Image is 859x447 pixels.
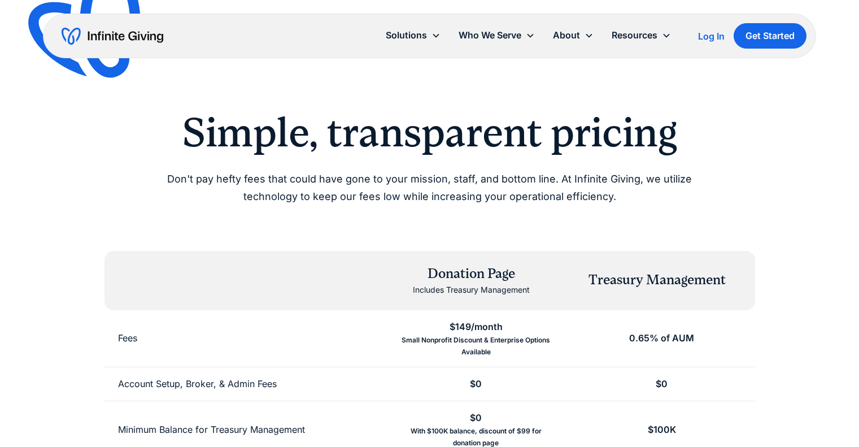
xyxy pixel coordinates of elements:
[450,319,503,335] div: $149/month
[118,376,277,392] div: Account Setup, Broker, & Admin Fees
[386,28,427,43] div: Solutions
[141,171,719,205] p: Don't pay hefty fees that could have gone to your mission, staff, and bottom line. At Infinite Gi...
[141,109,719,157] h2: Simple, transparent pricing
[603,23,680,47] div: Resources
[544,23,603,47] div: About
[450,23,544,47] div: Who We Serve
[413,283,530,297] div: Includes Treasury Management
[118,331,137,346] div: Fees
[648,422,676,437] div: $100K
[396,335,555,358] div: Small Nonprofit Discount & Enterprise Options Available
[629,331,694,346] div: 0.65% of AUM
[553,28,580,43] div: About
[470,410,482,426] div: $0
[118,422,305,437] div: Minimum Balance for Treasury Management
[413,264,530,284] div: Donation Page
[698,32,725,41] div: Log In
[734,23,806,49] a: Get Started
[470,376,482,392] div: $0
[459,28,521,43] div: Who We Serve
[377,23,450,47] div: Solutions
[612,28,657,43] div: Resources
[588,271,726,290] div: Treasury Management
[656,376,668,392] div: $0
[698,29,725,43] a: Log In
[62,27,163,45] a: home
